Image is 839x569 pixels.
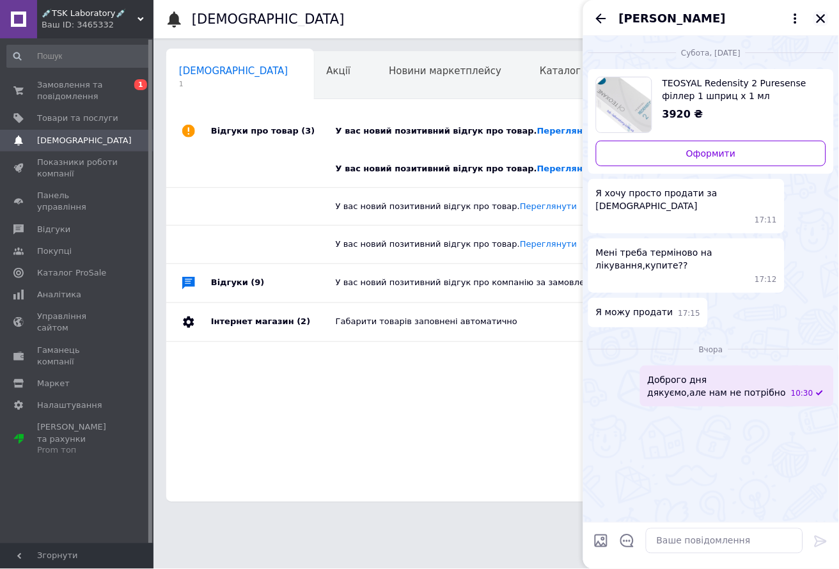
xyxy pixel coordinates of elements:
button: [PERSON_NAME] [619,10,803,27]
div: У вас новий позитивний відгук про товар. [336,238,666,250]
div: Ваш ID: 3465332 [42,19,153,31]
div: Prom топ [37,445,118,456]
span: Гаманець компанії [37,345,118,368]
span: Управління сайтом [37,311,118,334]
div: Інтернет магазин [211,303,336,341]
div: Відгуки про товар [211,112,336,150]
h1: [DEMOGRAPHIC_DATA] [192,12,345,27]
span: [PERSON_NAME] [619,10,726,27]
span: [DEMOGRAPHIC_DATA] [37,135,132,146]
span: Показники роботи компанії [37,157,118,180]
span: (9) [251,277,265,287]
span: Я хочу просто продати за [DEMOGRAPHIC_DATA] [596,187,777,212]
a: Переглянути товар [596,77,826,133]
div: Габарити товарів заповнені автоматично [336,316,686,327]
span: Новини маркетплейсу [389,65,501,77]
div: У вас новий позитивний відгук про товар. [336,163,666,175]
button: Відкрити шаблони відповідей [619,533,636,549]
div: У вас новий позитивний відгук про товар. [336,201,666,212]
a: Переглянути [537,164,599,173]
span: Аналітика [37,289,81,300]
span: Я можу продати [596,306,673,319]
span: 17:11 09.08.2025 [755,215,778,226]
span: 17:12 09.08.2025 [755,274,778,285]
a: Переглянути [520,239,577,249]
span: Покупці [37,246,72,257]
span: 10:30 11.08.2025 [791,388,813,399]
input: Пошук [6,45,151,68]
span: 3920 ₴ [663,108,703,120]
span: [DEMOGRAPHIC_DATA] [179,65,288,77]
span: 17:15 09.08.2025 [678,308,701,319]
span: [PERSON_NAME] та рахунки [37,421,118,456]
span: Мені треба терміново на лікування,купите?? [596,246,777,272]
span: (3) [302,126,315,136]
span: (2) [297,316,310,326]
span: Товари та послуги [37,113,118,124]
span: Каталог ProSale [540,65,620,77]
span: 1 [179,79,288,89]
a: Оформити [596,141,826,166]
span: Панель управління [37,190,118,213]
button: Закрити [813,11,829,26]
span: Замовлення та повідомлення [37,79,118,102]
span: 💉TSK Laboratory💉 [42,8,137,19]
button: Назад [593,11,609,26]
span: Налаштування [37,400,102,411]
span: Вчора [694,345,728,355]
span: Каталог ProSale [37,267,106,279]
div: У вас новий позитивний відгук про компанію за замовленням 355924010. [336,277,686,288]
span: Відгуки [37,224,70,235]
span: TEOSYAL Redensity 2 Puresense філлер 1 шприц x 1 мл (Теосіаль Реденсіті 2 Пюрсенс) [663,77,816,102]
img: 4887442742_w640_h640_teosyal-redensity-2.jpg [597,77,652,132]
span: 1 [134,79,147,90]
div: 11.08.2025 [588,343,834,355]
a: Переглянути [520,201,577,211]
span: Маркет [37,378,70,389]
a: Переглянути [537,126,599,136]
div: Відгуки [211,264,336,302]
span: Акції [327,65,351,77]
div: 09.08.2025 [588,46,834,59]
span: Доброго дня дякуємо,але нам не потрібно [648,373,787,399]
div: У вас новий позитивний відгук про товар. [336,125,686,137]
span: субота, [DATE] [677,48,746,59]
